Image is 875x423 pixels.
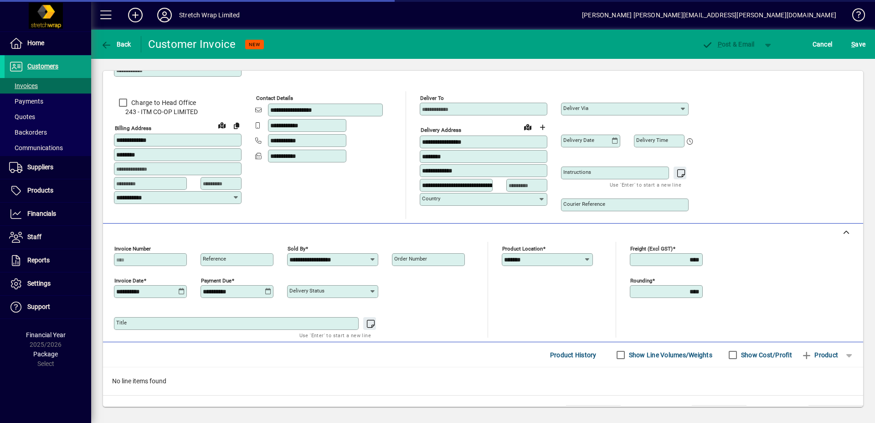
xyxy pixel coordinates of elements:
[5,156,91,179] a: Suppliers
[849,36,868,52] button: Save
[797,347,843,363] button: Product
[550,348,597,362] span: Product History
[9,129,47,136] span: Backorders
[103,367,863,395] div: No line items found
[203,256,226,262] mat-label: Reference
[9,113,35,120] span: Quotes
[5,203,91,225] a: Financials
[288,245,305,252] mat-label: Sold by
[27,233,41,240] span: Staff
[9,82,38,89] span: Invoices
[179,8,240,22] div: Stretch Wrap Limited
[754,406,808,417] td: GST exclusive
[5,125,91,140] a: Backorders
[5,179,91,202] a: Products
[630,277,652,284] mat-label: Rounding
[114,245,151,252] mat-label: Invoice number
[697,36,759,52] button: Post & Email
[27,39,44,47] span: Home
[9,98,43,105] span: Payments
[5,109,91,125] a: Quotes
[201,277,232,284] mat-label: Payment due
[26,331,66,339] span: Financial Year
[702,41,755,48] span: ost & Email
[630,245,673,252] mat-label: Freight (excl GST)
[422,195,440,202] mat-label: Country
[511,406,566,417] td: Total Volume
[27,187,53,194] span: Products
[129,98,196,107] label: Charge to Head Office
[5,226,91,249] a: Staff
[394,256,427,262] mat-label: Order number
[810,36,835,52] button: Cancel
[520,120,535,134] a: View on map
[718,41,722,48] span: P
[229,118,244,133] button: Copy to Delivery address
[692,406,746,417] td: 0.00
[121,7,150,23] button: Add
[5,296,91,319] a: Support
[851,37,865,52] span: ave
[563,105,588,111] mat-label: Deliver via
[9,144,63,151] span: Communications
[98,36,134,52] button: Back
[801,348,838,362] span: Product
[851,41,855,48] span: S
[5,94,91,109] a: Payments
[289,287,324,294] mat-label: Delivery status
[739,350,792,360] label: Show Cost/Profit
[33,350,58,358] span: Package
[150,7,179,23] button: Profile
[566,406,621,417] td: 0.0000 M³
[27,303,50,310] span: Support
[299,330,371,340] mat-hint: Use 'Enter' to start a new line
[502,245,543,252] mat-label: Product location
[215,118,229,132] a: View on map
[27,210,56,217] span: Financials
[114,277,144,284] mat-label: Invoice date
[5,78,91,94] a: Invoices
[249,42,260,47] span: NEW
[5,249,91,272] a: Reports
[101,41,131,48] span: Back
[546,347,600,363] button: Product History
[91,36,141,52] app-page-header-button: Back
[27,63,58,70] span: Customers
[420,95,444,101] mat-label: Deliver To
[5,32,91,55] a: Home
[148,37,236,52] div: Customer Invoice
[813,37,833,52] span: Cancel
[628,406,692,417] td: Freight (excl GST)
[27,163,53,171] span: Suppliers
[116,319,127,326] mat-label: Title
[5,140,91,156] a: Communications
[627,350,712,360] label: Show Line Volumes/Weights
[535,120,550,135] button: Choose address
[27,280,51,287] span: Settings
[563,201,605,207] mat-label: Courier Reference
[582,8,836,22] div: [PERSON_NAME] [PERSON_NAME][EMAIL_ADDRESS][PERSON_NAME][DOMAIN_NAME]
[610,179,681,190] mat-hint: Use 'Enter' to start a new line
[808,406,863,417] td: 0.00
[27,256,50,264] span: Reports
[845,2,864,31] a: Knowledge Base
[636,137,668,143] mat-label: Delivery time
[563,137,594,143] mat-label: Delivery date
[563,169,591,175] mat-label: Instructions
[114,107,242,117] span: 243 - ITM CO-OP LIMITED
[5,272,91,295] a: Settings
